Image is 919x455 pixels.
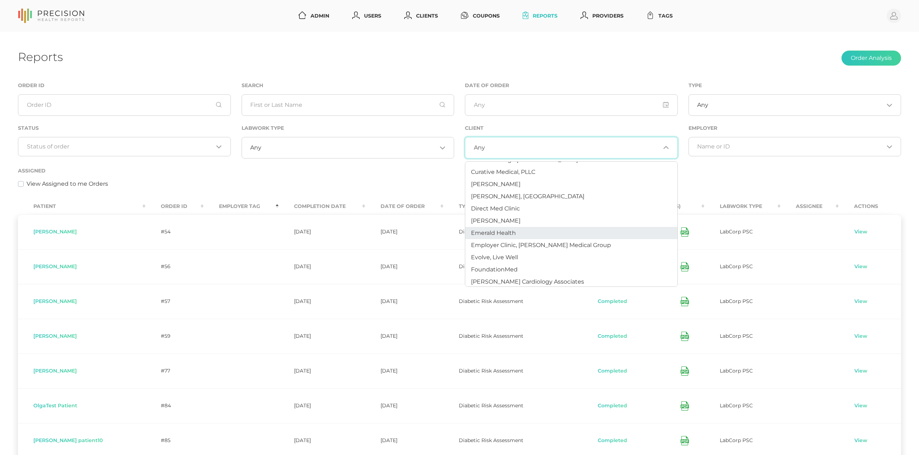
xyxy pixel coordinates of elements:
span: LabCorp PSC [720,333,753,339]
span: LabCorp PSC [720,298,753,304]
span: [PERSON_NAME], [GEOGRAPHIC_DATA] [471,193,584,200]
label: Date of Order [465,82,509,89]
td: #57 [145,284,204,319]
td: [DATE] [365,284,443,319]
label: Type [689,82,702,89]
span: LabCorp PSC [720,368,753,374]
span: Emerald Health [471,229,516,236]
td: [DATE] [365,214,443,249]
td: [DATE] [279,354,365,388]
label: Status [18,125,39,131]
th: Actions [839,198,901,214]
button: Completed [597,368,628,375]
label: Client [465,125,484,131]
th: Type : activate to sort column ascending [443,198,582,214]
label: Employer [689,125,717,131]
td: #77 [145,354,204,388]
span: FoundationMed [471,266,518,273]
input: Order ID [18,94,231,116]
th: Employer Tag : activate to sort column descending [204,198,279,214]
a: Admin [295,9,332,23]
th: Completion Date : activate to sort column ascending [279,198,365,214]
div: Search for option [242,137,454,158]
input: Search for option [485,144,661,151]
span: [PERSON_NAME] [471,217,521,224]
label: View Assigned to me Orders [27,180,108,188]
span: Craft Concierge [GEOGRAPHIC_DATA] [471,156,578,163]
div: Search for option [18,137,231,156]
th: Patient : activate to sort column ascending [18,198,145,214]
span: Evolve, Live Well [471,254,518,261]
th: Labwork Type : activate to sort column ascending [704,198,780,214]
div: Search for option [689,137,901,156]
td: [DATE] [365,249,443,284]
th: Date Of Order : activate to sort column ascending [365,198,443,214]
a: Tags [644,9,676,23]
span: [PERSON_NAME] [33,368,77,374]
span: Diabetic Risk Assessment [459,228,523,235]
a: View [854,368,868,375]
th: Order ID : activate to sort column ascending [145,198,204,214]
div: Search for option [689,94,901,116]
td: #56 [145,249,204,284]
span: LabCorp PSC [720,228,753,235]
input: Any [465,94,678,116]
td: #84 [145,388,204,423]
td: [DATE] [279,388,365,423]
span: OlgaTest Patient [33,402,77,409]
span: Diabetic Risk Assessment [459,263,523,270]
td: [DATE] [365,319,443,354]
span: Any [697,101,708,109]
input: Search for option [708,101,884,109]
span: Diabetic Risk Assessment [459,437,523,444]
span: [PERSON_NAME] [471,181,521,188]
button: Order Analysis [841,51,901,66]
input: Search for option [261,144,437,151]
a: View [854,437,868,444]
button: Completed [597,333,628,340]
a: View [854,333,868,340]
label: Assigned [18,168,46,174]
span: Diabetic Risk Assessment [459,368,523,374]
span: [PERSON_NAME] patient10 [33,437,103,444]
a: Coupons [458,9,503,23]
a: View [854,228,868,236]
a: View [854,263,868,270]
td: #54 [145,214,204,249]
span: Curative Medical, PLLC [471,169,535,175]
span: Any [474,144,485,151]
td: [DATE] [365,354,443,388]
td: [DATE] [279,249,365,284]
span: Diabetic Risk Assessment [459,333,523,339]
button: Completed [597,402,628,409]
input: Search for option [697,143,884,150]
span: [PERSON_NAME] [33,333,77,339]
a: View [854,402,868,409]
td: [DATE] [279,214,365,249]
label: Labwork Type [242,125,284,131]
input: Search for option [27,143,214,150]
td: #59 [145,319,204,354]
span: LabCorp PSC [720,402,753,409]
span: Employer Clinic, [PERSON_NAME] Medical Group [471,242,611,248]
a: Reports [520,9,560,23]
span: Any [250,144,261,151]
span: LabCorp PSC [720,437,753,444]
label: Order ID [18,82,45,89]
a: Clients [401,9,441,23]
td: [DATE] [279,319,365,354]
td: [DATE] [279,284,365,319]
td: [DATE] [365,388,443,423]
span: [PERSON_NAME] [33,228,77,235]
label: Search [242,82,263,89]
span: Diabetic Risk Assessment [459,402,523,409]
a: Providers [578,9,626,23]
span: [PERSON_NAME] [33,263,77,270]
input: First or Last Name [242,94,454,116]
span: Direct Med Clinic [471,205,520,212]
span: LabCorp PSC [720,263,753,270]
button: Completed [597,437,628,444]
span: [PERSON_NAME] [33,298,77,304]
span: [PERSON_NAME] Cardiology Associates [471,278,584,285]
span: Diabetic Risk Assessment [459,298,523,304]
